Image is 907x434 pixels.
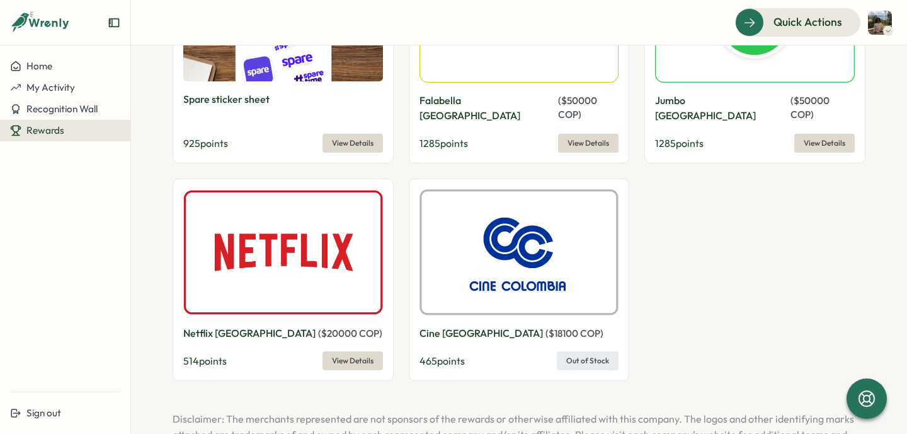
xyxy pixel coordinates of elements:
[568,134,609,152] span: View Details
[183,355,227,367] span: 514 points
[332,352,374,370] span: View Details
[419,137,468,150] span: 1285 points
[108,16,120,29] button: Expand sidebar
[183,325,316,341] p: Netflix [GEOGRAPHIC_DATA]
[26,60,52,72] span: Home
[26,124,64,136] span: Rewards
[318,327,382,339] span: ( $ 20000 COP )
[332,134,374,152] span: View Details
[655,93,788,124] p: Jumbo [GEOGRAPHIC_DATA]
[868,11,892,35] img: Valery Marimon
[790,95,830,120] span: ( $ 50000 COP )
[735,8,860,36] button: Quick Actions
[183,137,228,150] span: 925 points
[655,137,704,150] span: 1285 points
[26,407,61,419] span: Sign out
[804,134,845,152] span: View Details
[419,325,543,341] p: Cine [GEOGRAPHIC_DATA]
[183,91,270,107] p: Spare sticker sheet
[794,134,855,153] button: View Details
[419,355,465,367] span: 465 points
[183,189,383,315] img: Netflix Colombia
[545,327,603,339] span: ( $ 18100 COP )
[322,134,383,153] button: View Details
[322,351,383,370] button: View Details
[26,81,75,93] span: My Activity
[558,95,597,120] span: ( $ 50000 COP )
[419,93,556,124] p: Falabella [GEOGRAPHIC_DATA]
[26,103,98,115] span: Recognition Wall
[419,189,619,315] img: Cine Colombia
[773,14,842,30] span: Quick Actions
[558,134,619,153] button: View Details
